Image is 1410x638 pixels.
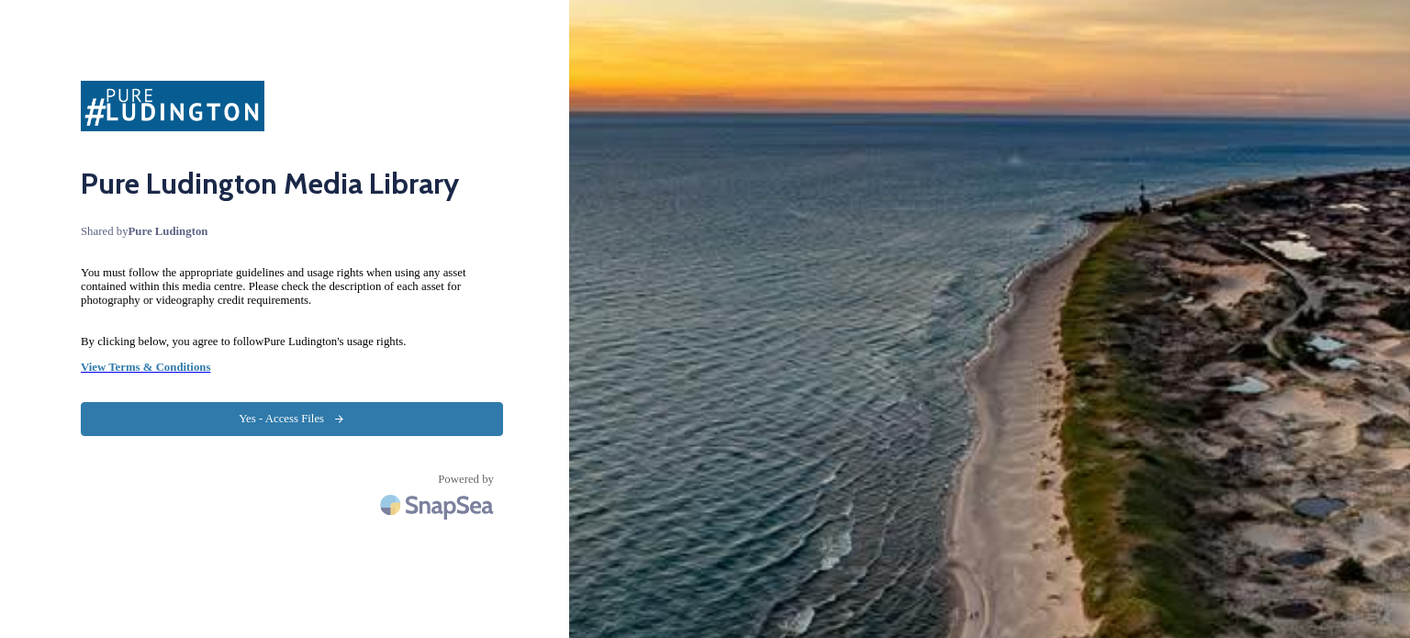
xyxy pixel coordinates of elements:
strong: View Terms & Conditions [81,361,210,374]
img: SnapSea Logo [375,477,503,532]
strong: Pure Ludington [129,225,208,238]
button: Yes - Access Files [81,402,503,436]
a: View Terms & Conditions [81,358,503,375]
h2: Pure Ludington Media Library [81,165,503,201]
img: Screenshot%202025-03-24%20at%2010.26.14.png [81,81,264,131]
span: Powered by [438,473,494,487]
span: You must follow the appropriate guidelines and usage rights when using any asset contained within... [81,266,503,308]
span: Shared by [81,225,503,239]
span: By clicking below, you agree to follow Pure Ludington 's usage rights. [81,335,503,349]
